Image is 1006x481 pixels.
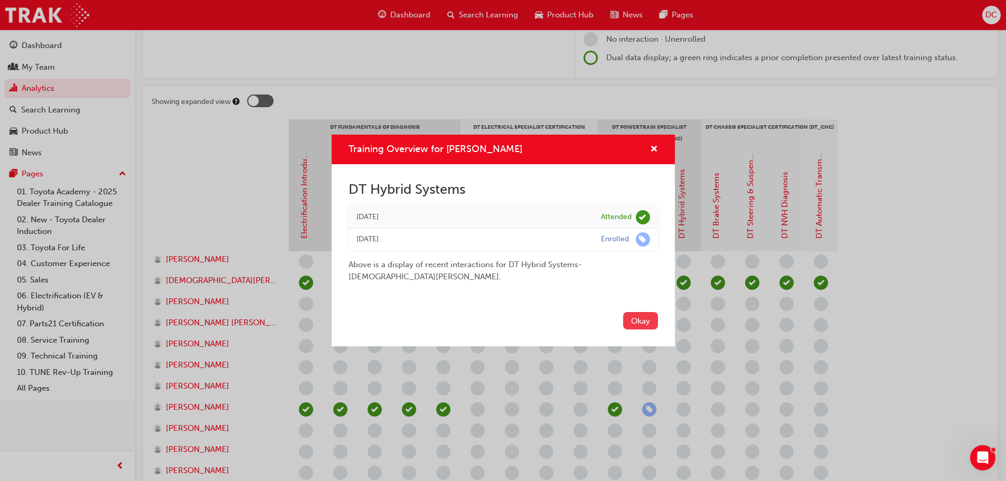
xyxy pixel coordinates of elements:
[349,181,658,198] h2: DT Hybrid Systems
[636,210,650,224] span: learningRecordVerb_ATTEND-icon
[349,143,522,155] span: Training Overview for [PERSON_NAME]
[623,312,658,329] button: Okay
[650,143,658,156] button: cross-icon
[601,234,629,244] div: Enrolled
[332,135,675,346] div: Training Overview for ChristianJohn Tentia
[356,233,585,246] div: Tue May 09 2023 23:30:00 GMT+0930 (Australian Central Standard Time)
[601,212,632,222] div: Attended
[349,250,658,282] div: Above is a display of recent interactions for DT Hybrid Systems - [DEMOGRAPHIC_DATA][PERSON_NAME] .
[970,445,995,470] iframe: Intercom live chat
[650,145,658,155] span: cross-icon
[356,211,585,223] div: Wed Jun 21 2023 23:30:00 GMT+0930 (Australian Central Standard Time)
[636,232,650,247] span: learningRecordVerb_ENROLL-icon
